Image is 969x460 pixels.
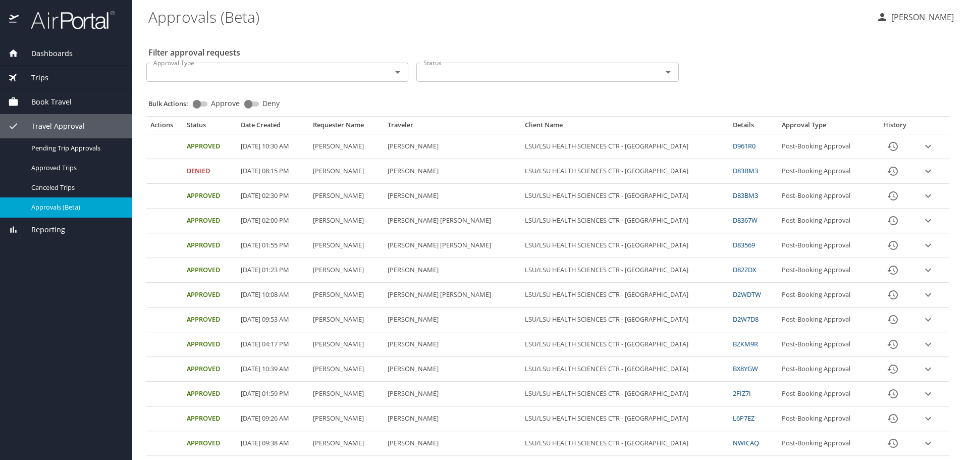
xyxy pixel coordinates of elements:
td: [PERSON_NAME] [384,308,521,332]
td: [PERSON_NAME] [384,406,521,431]
td: Post-Booking Approval [778,357,874,382]
img: airportal-logo.png [20,10,115,30]
td: [PERSON_NAME] [309,184,384,209]
td: Post-Booking Approval [778,209,874,233]
td: LSU/LSU HEALTH SCIENCES CTR - [GEOGRAPHIC_DATA] [521,406,729,431]
td: [PERSON_NAME] [384,382,521,406]
button: History [881,184,905,208]
button: expand row [921,164,936,179]
td: [PERSON_NAME] [309,159,384,184]
button: History [881,357,905,381]
td: LSU/LSU HEALTH SCIENCES CTR - [GEOGRAPHIC_DATA] [521,209,729,233]
td: [DATE] 02:00 PM [237,209,308,233]
button: expand row [921,139,936,154]
button: expand row [921,188,936,203]
td: [PERSON_NAME] [309,431,384,456]
th: History [873,121,916,134]
button: expand row [921,362,936,377]
a: 2FIZ7I [733,389,751,398]
td: Post-Booking Approval [778,184,874,209]
h2: Filter approval requests [148,44,240,61]
td: Post-Booking Approval [778,159,874,184]
p: Bulk Actions: [148,99,196,108]
td: Post-Booking Approval [778,431,874,456]
button: expand row [921,263,936,278]
td: Post-Booking Approval [778,258,874,283]
a: D83BM3 [733,191,758,200]
span: Approve [211,100,240,107]
button: expand row [921,436,936,451]
td: LSU/LSU HEALTH SCIENCES CTR - [GEOGRAPHIC_DATA] [521,283,729,308]
td: Post-Booking Approval [778,283,874,308]
span: Book Travel [19,96,72,108]
td: Approved [183,382,237,406]
td: [PERSON_NAME] [309,233,384,258]
td: LSU/LSU HEALTH SCIENCES CTR - [GEOGRAPHIC_DATA] [521,332,729,357]
td: [PERSON_NAME] [309,209,384,233]
td: [PERSON_NAME] [309,258,384,283]
button: History [881,258,905,282]
td: LSU/LSU HEALTH SCIENCES CTR - [GEOGRAPHIC_DATA] [521,431,729,456]
a: D8367W [733,216,758,225]
td: LSU/LSU HEALTH SCIENCES CTR - [GEOGRAPHIC_DATA] [521,382,729,406]
button: History [881,233,905,258]
td: [PERSON_NAME] [PERSON_NAME] [384,233,521,258]
td: Post-Booking Approval [778,382,874,406]
td: [PERSON_NAME] [384,431,521,456]
th: Actions [146,121,183,134]
td: [PERSON_NAME] [384,258,521,283]
span: Canceled Trips [31,183,120,192]
td: Post-Booking Approval [778,308,874,332]
td: Denied [183,159,237,184]
td: [DATE] 10:30 AM [237,134,308,159]
span: Approved Trips [31,163,120,173]
button: expand row [921,213,936,228]
td: [PERSON_NAME] [PERSON_NAME] [384,283,521,308]
button: Open [661,65,675,79]
a: D961R0 [733,141,756,150]
td: LSU/LSU HEALTH SCIENCES CTR - [GEOGRAPHIC_DATA] [521,258,729,283]
td: [PERSON_NAME] [309,134,384,159]
td: [DATE] 09:38 AM [237,431,308,456]
td: Approved [183,283,237,308]
td: Post-Booking Approval [778,332,874,357]
h1: Approvals (Beta) [148,1,868,32]
button: History [881,308,905,332]
td: Approved [183,209,237,233]
span: Travel Approval [19,121,85,132]
th: Client Name [521,121,729,134]
td: [PERSON_NAME] [384,184,521,209]
th: Approval Type [778,121,874,134]
td: [DATE] 01:59 PM [237,382,308,406]
td: Approved [183,184,237,209]
td: LSU/LSU HEALTH SCIENCES CTR - [GEOGRAPHIC_DATA] [521,159,729,184]
td: [PERSON_NAME] [309,332,384,357]
td: [PERSON_NAME] [384,159,521,184]
td: LSU/LSU HEALTH SCIENCES CTR - [GEOGRAPHIC_DATA] [521,308,729,332]
span: Pending Trip Approvals [31,143,120,153]
td: [PERSON_NAME] [309,382,384,406]
td: Post-Booking Approval [778,134,874,159]
td: Approved [183,258,237,283]
button: expand row [921,337,936,352]
button: History [881,332,905,356]
td: [DATE] 08:15 PM [237,159,308,184]
td: Approved [183,357,237,382]
td: [PERSON_NAME] [309,357,384,382]
a: D82ZDX [733,265,756,274]
a: BX8YGW [733,364,758,373]
button: expand row [921,386,936,401]
button: expand row [921,411,936,426]
td: Approved [183,233,237,258]
button: History [881,209,905,233]
td: Approved [183,406,237,431]
td: [DATE] 10:08 AM [237,283,308,308]
span: Approvals (Beta) [31,202,120,212]
td: [PERSON_NAME] [384,332,521,357]
td: [PERSON_NAME] [PERSON_NAME] [384,209,521,233]
td: [PERSON_NAME] [384,357,521,382]
td: LSU/LSU HEALTH SCIENCES CTR - [GEOGRAPHIC_DATA] [521,134,729,159]
button: Open [391,65,405,79]
td: [DATE] 10:39 AM [237,357,308,382]
p: [PERSON_NAME] [888,11,954,23]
